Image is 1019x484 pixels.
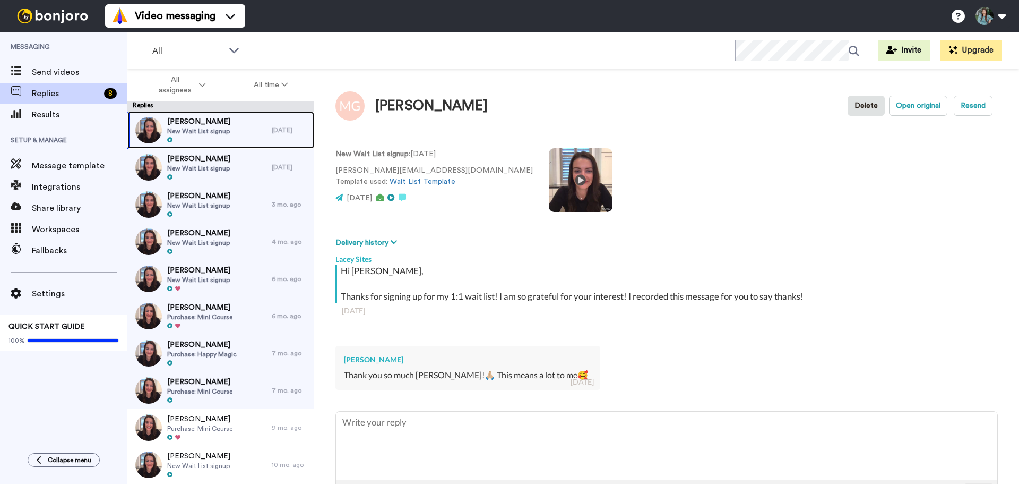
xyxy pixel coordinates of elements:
span: All assignees [154,74,197,96]
span: Fallbacks [32,244,127,257]
span: [PERSON_NAME] [167,414,232,424]
span: Results [32,108,127,121]
span: [PERSON_NAME] [167,302,232,313]
span: Purchase: Mini Course [167,313,232,321]
span: [PERSON_NAME] [167,339,237,350]
a: [PERSON_NAME]New Wait List signup[DATE] [127,112,314,149]
img: 1af9411c-9be8-436f-993f-486f6d9e8453-thumb.jpg [135,414,162,441]
span: [PERSON_NAME] [167,191,230,201]
span: [PERSON_NAME] [167,265,230,276]
div: [PERSON_NAME] [375,98,488,114]
div: Replies [127,101,314,112]
span: New Wait List signup [167,164,230,173]
button: All time [230,75,313,95]
img: 15cc6c50-7886-4a0a-bfd9-1ed4a3405640-thumb.jpg [135,377,162,404]
span: Integrations [32,181,127,193]
span: [PERSON_NAME] [167,228,230,239]
span: 100% [8,336,25,345]
span: New Wait List signup [167,201,230,210]
span: QUICK START GUIDE [8,323,85,330]
span: Collapse menu [48,456,91,464]
span: [PERSON_NAME] [167,116,230,127]
span: Send videos [32,66,127,79]
img: bj-logo-header-white.svg [13,9,92,23]
a: [PERSON_NAME]Purchase: Mini Course9 mo. ago [127,409,314,446]
img: 1c48024b-f207-40a0-acea-54f6b533d261-thumb.jpg [135,154,162,181]
div: Thank you so much [PERSON_NAME]!🙏🏼 This means a lot to me🥰 [344,369,592,381]
span: [PERSON_NAME] [167,154,230,164]
img: 95c865f0-fa25-46cd-96eb-4b61ef2162f0-thumb.jpg [135,340,162,367]
div: 8 [104,88,117,99]
button: Open original [889,96,947,116]
div: 6 mo. ago [272,312,309,320]
span: Purchase: Happy Magic [167,350,237,359]
div: [PERSON_NAME] [344,354,592,365]
span: Replies [32,87,100,100]
button: Upgrade [940,40,1002,61]
a: [PERSON_NAME]New Wait List signup3 mo. ago [127,186,314,223]
p: : [DATE] [335,149,533,160]
span: Video messaging [135,9,215,23]
a: [PERSON_NAME]Purchase: Happy Magic7 mo. ago [127,335,314,372]
img: 4114d7e4-c386-439a-bc47-346803ac69fe-thumb.jpg [135,191,162,218]
span: Purchase: Mini Course [167,387,232,396]
span: New Wait List signup [167,276,230,284]
a: [PERSON_NAME]New Wait List signup10 mo. ago [127,446,314,483]
span: New Wait List signup [167,239,230,247]
div: Lacey Sites [335,249,998,265]
div: 7 mo. ago [272,349,309,358]
div: [DATE] [272,126,309,134]
div: [DATE] [342,305,991,316]
div: 3 mo. ago [272,200,309,209]
a: [PERSON_NAME]New Wait List signup4 mo. ago [127,223,314,260]
button: Delivery history [335,237,400,249]
a: Wait List Template [390,178,455,185]
div: 4 mo. ago [272,237,309,246]
span: Share library [32,202,127,215]
span: Settings [32,287,127,300]
a: [PERSON_NAME]Purchase: Mini Course6 mo. ago [127,298,314,335]
button: Collapse menu [28,453,100,467]
a: [PERSON_NAME]New Wait List signup6 mo. ago [127,260,314,298]
span: All [152,45,223,57]
button: Invite [878,40,930,61]
img: f2adbad2-69dc-4345-9724-0eb2e18d4c58-thumb.jpg [135,452,162,478]
a: [PERSON_NAME]New Wait List signup[DATE] [127,149,314,186]
div: [DATE] [272,163,309,172]
span: [PERSON_NAME] [167,377,232,387]
img: 2d710d06-5e5e-423e-9339-5c139c1334b6-thumb.jpg [135,303,162,329]
span: New Wait List signup [167,462,230,470]
span: [DATE] [347,194,372,202]
div: 6 mo. ago [272,275,309,283]
img: 7aaf17df-c371-4529-972f-bfba9914e9cc-thumb.jpg [135,266,162,292]
button: All assignees [129,70,230,100]
a: [PERSON_NAME]Purchase: Mini Course7 mo. ago [127,372,314,409]
button: Resend [954,96,992,116]
div: 7 mo. ago [272,386,309,395]
div: Hi [PERSON_NAME], Thanks for signing up for my 1:1 wait list! I am so grateful for your interest!... [341,265,995,303]
img: 0d1985a3-b648-466c-bed2-6470a1a5fb95-thumb.jpg [135,117,162,143]
p: [PERSON_NAME][EMAIL_ADDRESS][DOMAIN_NAME] Template used: [335,165,533,188]
div: 10 mo. ago [272,461,309,469]
span: Purchase: Mini Course [167,424,232,433]
span: Message template [32,159,127,172]
strong: New Wait List signup [335,150,409,158]
span: Workspaces [32,223,127,236]
img: vm-color.svg [111,7,128,24]
img: b4d2c0b5-a32a-424f-912e-31f3b812566d-thumb.jpg [135,228,162,255]
div: [DATE] [571,377,594,387]
span: New Wait List signup [167,127,230,135]
img: Image of Maria Giesinger [335,91,365,121]
span: [PERSON_NAME] [167,451,230,462]
div: 9 mo. ago [272,423,309,432]
button: Delete [848,96,885,116]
